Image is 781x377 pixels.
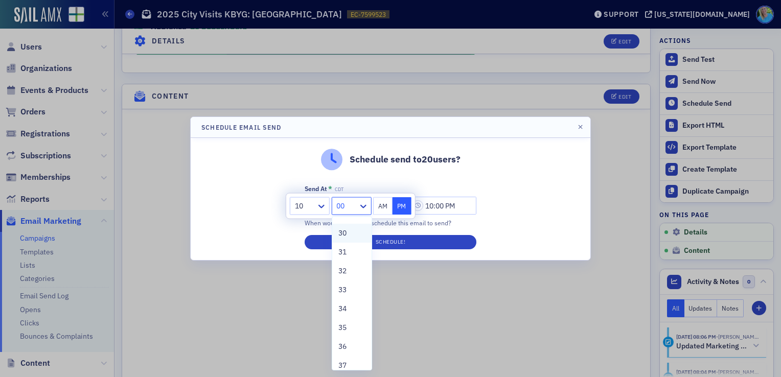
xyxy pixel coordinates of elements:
span: 37 [338,360,347,371]
span: 36 [338,341,347,352]
div: Send At [305,185,327,193]
span: 31 [338,247,347,257]
span: 30 [338,228,347,239]
abbr: This field is required [328,184,332,194]
span: 34 [338,303,347,314]
button: AM [373,197,393,215]
p: Schedule send to 20 users? [350,153,461,166]
h4: Schedule Email Send [201,123,281,132]
div: When would you like to schedule this email to send? [305,218,476,227]
button: Schedule! [305,235,476,249]
span: 33 [338,285,347,295]
button: PM [392,197,411,215]
input: 00:00 AM [410,197,476,215]
span: 35 [338,322,347,333]
span: CDT [335,186,343,193]
span: 32 [338,266,347,276]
